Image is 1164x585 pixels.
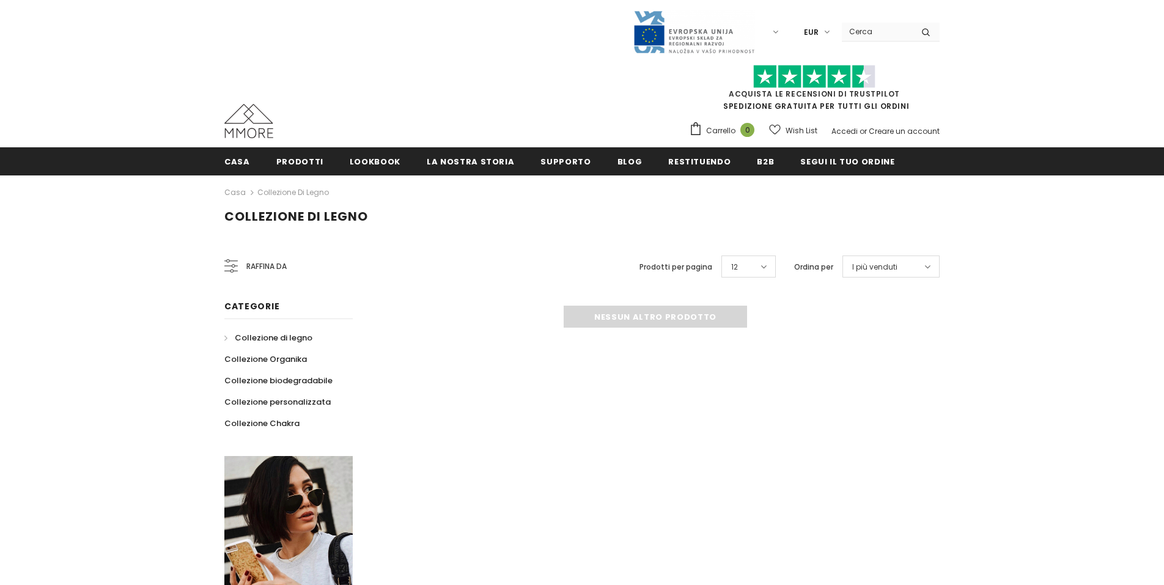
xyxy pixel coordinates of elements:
span: Segui il tuo ordine [800,156,894,167]
a: B2B [757,147,774,175]
a: supporto [540,147,591,175]
span: Casa [224,156,250,167]
a: Blog [617,147,643,175]
span: Collezione di legno [224,208,368,225]
span: Collezione Organika [224,353,307,365]
a: Collezione biodegradabile [224,370,333,391]
a: Casa [224,185,246,200]
span: 0 [740,123,754,137]
span: Collezione Chakra [224,418,300,429]
span: Wish List [786,125,817,137]
img: Casi MMORE [224,104,273,138]
span: Collezione di legno [235,332,312,344]
label: Prodotti per pagina [639,261,712,273]
input: Search Site [842,23,912,40]
span: Lookbook [350,156,400,167]
span: Restituendo [668,156,731,167]
a: Collezione di legno [257,187,329,197]
a: Casa [224,147,250,175]
a: Collezione di legno [224,327,312,348]
a: Segui il tuo ordine [800,147,894,175]
a: Collezione personalizzata [224,391,331,413]
a: Accedi [831,126,858,136]
span: Prodotti [276,156,323,167]
span: or [860,126,867,136]
a: Prodotti [276,147,323,175]
a: Restituendo [668,147,731,175]
span: SPEDIZIONE GRATUITA PER TUTTI GLI ORDINI [689,70,940,111]
a: Creare un account [869,126,940,136]
label: Ordina per [794,261,833,273]
span: B2B [757,156,774,167]
span: Blog [617,156,643,167]
span: EUR [804,26,819,39]
span: Collezione biodegradabile [224,375,333,386]
span: Collezione personalizzata [224,396,331,408]
span: Carrello [706,125,735,137]
img: Javni Razpis [633,10,755,54]
span: Raffina da [246,260,287,273]
img: Fidati di Pilot Stars [753,65,875,89]
a: La nostra storia [427,147,514,175]
span: 12 [731,261,738,273]
a: Javni Razpis [633,26,755,37]
a: Carrello 0 [689,122,761,140]
a: Lookbook [350,147,400,175]
a: Collezione Organika [224,348,307,370]
a: Collezione Chakra [224,413,300,434]
span: I più venduti [852,261,897,273]
a: Wish List [769,120,817,141]
a: Acquista le recensioni di TrustPilot [729,89,900,99]
span: La nostra storia [427,156,514,167]
span: Categorie [224,300,279,312]
span: supporto [540,156,591,167]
